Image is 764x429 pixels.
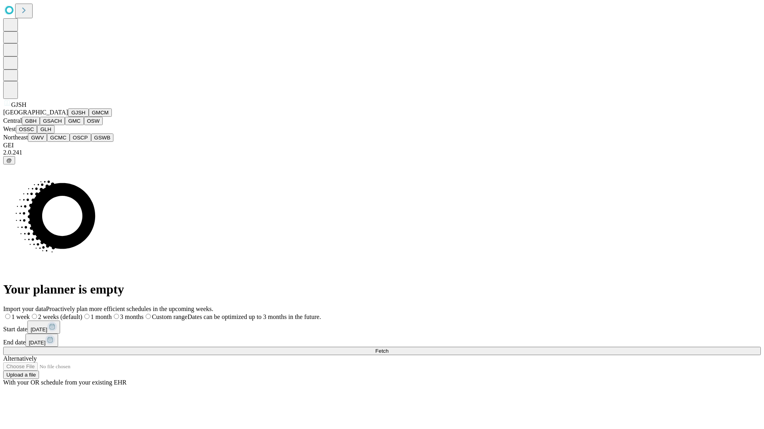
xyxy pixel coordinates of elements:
span: [GEOGRAPHIC_DATA] [3,109,68,116]
button: [DATE] [27,321,60,334]
span: @ [6,157,12,163]
span: [DATE] [29,340,45,346]
span: Custom range [152,313,187,320]
button: Fetch [3,347,761,355]
span: West [3,126,16,132]
button: GSWB [91,133,114,142]
button: GWV [28,133,47,142]
span: Central [3,117,22,124]
button: GBH [22,117,40,125]
button: OSCP [70,133,91,142]
button: @ [3,156,15,164]
button: GCMC [47,133,70,142]
div: GEI [3,142,761,149]
span: Alternatively [3,355,37,362]
button: GSACH [40,117,65,125]
button: Upload a file [3,371,39,379]
h1: Your planner is empty [3,282,761,297]
span: Proactively plan more efficient schedules in the upcoming weeks. [46,305,213,312]
button: GJSH [68,108,89,117]
span: Import your data [3,305,46,312]
button: GMCM [89,108,112,117]
input: Custom rangeDates can be optimized up to 3 months in the future. [146,314,151,319]
span: GJSH [11,101,26,108]
div: End date [3,334,761,347]
span: Fetch [375,348,388,354]
span: 2 weeks (default) [38,313,82,320]
button: GLH [37,125,54,133]
input: 1 month [84,314,90,319]
button: GMC [65,117,84,125]
span: Dates can be optimized up to 3 months in the future. [187,313,321,320]
button: [DATE] [25,334,58,347]
span: 3 months [120,313,144,320]
button: OSSC [16,125,37,133]
div: 2.0.241 [3,149,761,156]
div: Start date [3,321,761,334]
span: With your OR schedule from your existing EHR [3,379,127,386]
input: 3 months [114,314,119,319]
span: [DATE] [31,327,47,332]
span: Northeast [3,134,28,141]
span: 1 month [91,313,112,320]
input: 2 weeks (default) [32,314,37,319]
input: 1 week [5,314,10,319]
span: 1 week [12,313,30,320]
button: OSW [84,117,103,125]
